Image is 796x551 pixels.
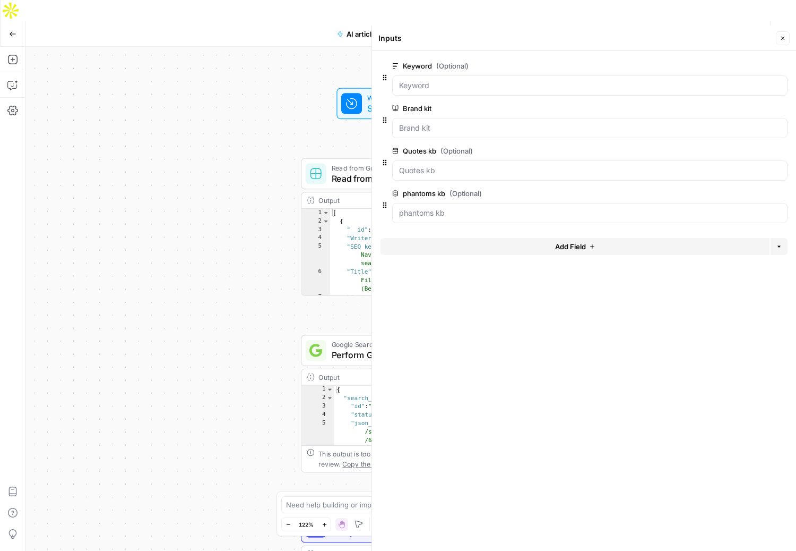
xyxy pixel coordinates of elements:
[301,402,334,411] div: 3
[342,460,392,468] span: Copy the output
[332,163,464,173] span: Read from Grid
[301,243,330,268] div: 5
[331,26,428,43] button: AI article brief creation
[399,165,781,176] input: Quotes kb
[301,445,334,487] div: 6
[301,226,330,234] div: 3
[301,386,334,394] div: 1
[332,349,464,361] span: Perform Google Search
[322,209,329,217] span: Toggle code folding, rows 1 through 20
[347,29,422,39] span: AI article brief creation
[301,158,502,296] div: Read from GridRead from GridStep 19Output[ { "__id":"10041865", "Writer":"", "SEO keywords":"Link...
[392,146,728,156] label: Quotes kb
[326,394,333,403] span: Toggle code folding, rows 2 through 12
[449,188,482,199] span: (Optional)
[436,61,469,71] span: (Optional)
[301,234,330,243] div: 4
[301,217,330,226] div: 2
[301,293,330,319] div: 7
[399,123,781,133] input: Brand kit
[301,335,502,472] div: Google SearchPerform Google SearchStep 10Output{ "search_metadata":{ "id":"68b7fd72f9c5e99d84ae84...
[301,209,330,217] div: 1
[326,386,333,394] span: Toggle code folding, rows 1 through 101
[555,241,586,252] span: Add Field
[301,411,334,419] div: 4
[440,146,473,156] span: (Optional)
[301,394,334,403] div: 2
[322,217,329,226] span: Toggle code folding, rows 2 through 19
[392,188,728,199] label: phantoms kb
[301,419,334,445] div: 5
[318,372,466,383] div: Output
[399,208,781,218] input: phantoms kb
[380,238,769,255] button: Add Field
[301,268,330,293] div: 6
[318,448,496,469] div: This output is too large & has been abbreviated for review. to view the full content.
[332,172,464,184] span: Read from Grid
[392,61,728,71] label: Keyword
[299,520,314,529] span: 122%
[318,195,466,206] div: Output
[332,525,464,538] span: Analyze SERP for Target Keyword
[392,103,728,114] label: Brand kit
[332,340,464,350] span: Google Search
[301,88,502,119] div: WorkflowSet InputsInputs
[378,33,773,44] div: Inputs
[399,80,781,91] input: Keyword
